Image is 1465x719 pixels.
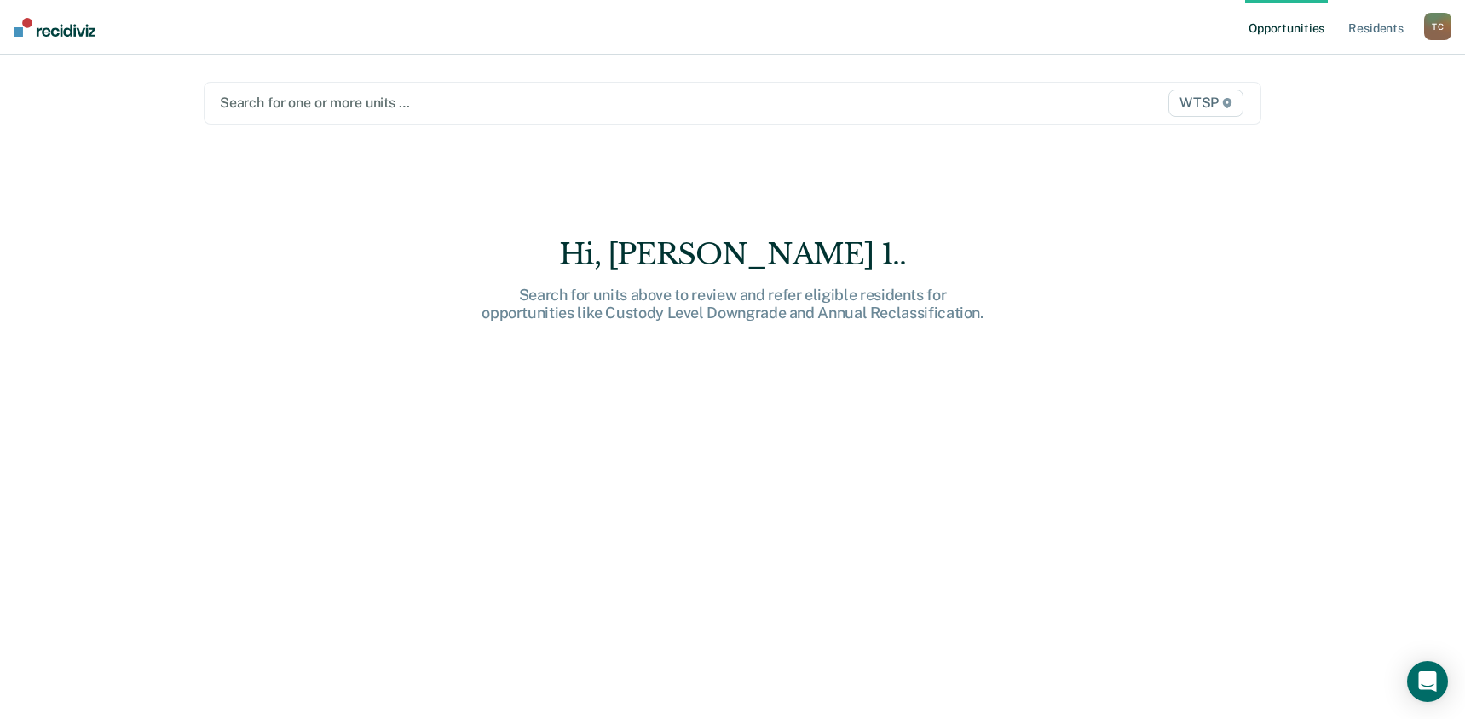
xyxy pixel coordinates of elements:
[1424,13,1451,40] div: T C
[460,237,1006,272] div: Hi, [PERSON_NAME] 1..
[1407,661,1448,702] div: Open Intercom Messenger
[1424,13,1451,40] button: TC
[1168,90,1243,117] span: WTSP
[460,286,1006,322] div: Search for units above to review and refer eligible residents for opportunities like Custody Leve...
[14,18,95,37] img: Recidiviz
